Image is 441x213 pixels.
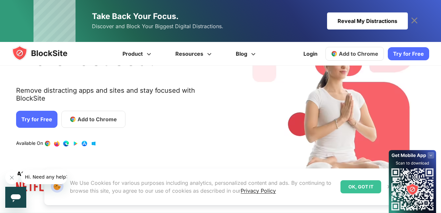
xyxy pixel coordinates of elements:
[331,50,338,57] img: chrome-icon.svg
[388,47,429,60] a: Try for Free
[16,111,57,128] a: Try for Free
[92,22,223,31] span: Discover and Block Your Biggest Digital Distractions.
[339,50,378,57] span: Add to Chrome
[111,42,164,66] a: Product
[70,179,335,195] p: We Use Cookies for various purposes including analytics, personalized content and ads. By continu...
[299,46,321,62] a: Login
[61,111,125,128] a: Add to Chrome
[325,47,384,61] a: Add to Chrome
[16,87,226,107] text: Remove distracting apps and sites and stay focused with BlockSite
[92,11,179,21] span: Take Back Your Focus.
[385,183,393,191] button: Close
[225,42,269,66] a: Blog
[327,12,408,29] div: Reveal My Distractions
[16,140,43,147] text: Available On
[5,171,18,184] iframe: Fechar mensagem
[12,45,80,61] img: blocksite-icon.5d769676.svg
[386,184,392,189] img: Close
[21,170,67,184] iframe: Mensagem da empresa
[4,5,47,10] span: Hi. Need any help?
[77,115,117,123] span: Add to Chrome
[241,187,276,194] a: Privacy Policy
[5,187,26,208] iframe: Botão para abrir a janela de mensagens
[164,42,225,66] a: Resources
[341,180,381,193] div: OK, GOT IT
